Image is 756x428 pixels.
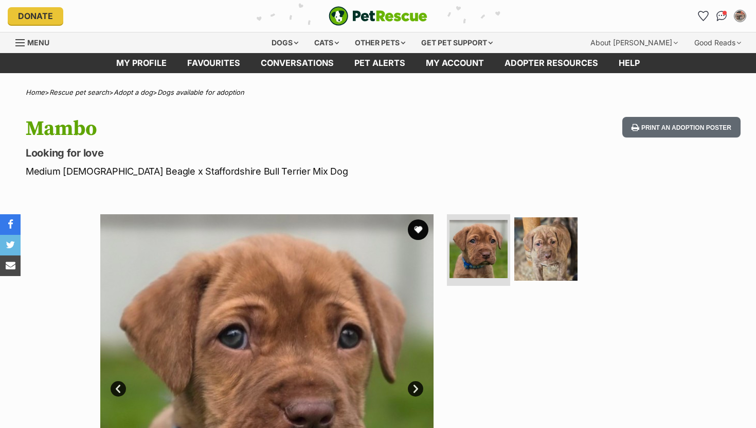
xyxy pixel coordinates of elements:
div: Get pet support [414,32,500,53]
a: Favourites [695,8,711,24]
div: Cats [307,32,346,53]
a: Dogs available for adoption [157,88,244,96]
a: Adopter resources [494,53,608,73]
button: favourite [408,219,428,240]
img: logo-e224e6f780fb5917bec1dbf3a21bbac754714ae5b6737aabdf751b685950b380.svg [329,6,427,26]
img: Photo of Mambo [449,220,508,278]
a: Next [408,381,423,397]
a: Donate [8,7,63,25]
a: Favourites [177,53,250,73]
a: Pet alerts [344,53,416,73]
a: conversations [250,53,344,73]
div: Good Reads [687,32,748,53]
div: Dogs [264,32,305,53]
a: Rescue pet search [49,88,109,96]
a: PetRescue [329,6,427,26]
a: Help [608,53,650,73]
p: Medium [DEMOGRAPHIC_DATA] Beagle x Staffordshire Bull Terrier Mix Dog [26,164,461,178]
img: Philippa Sheehan profile pic [735,11,745,21]
h1: Mambo [26,117,461,141]
img: Photo of Mambo [514,217,578,281]
a: Menu [15,32,57,51]
a: Prev [111,381,126,397]
a: My account [416,53,494,73]
span: Menu [27,38,49,47]
p: Looking for love [26,146,461,160]
a: Conversations [713,8,730,24]
div: Other pets [348,32,412,53]
ul: Account quick links [695,8,748,24]
div: About [PERSON_NAME] [583,32,685,53]
a: Home [26,88,45,96]
a: Adopt a dog [114,88,153,96]
a: My profile [106,53,177,73]
img: chat-41dd97257d64d25036548639549fe6c8038ab92f7586957e7f3b1b290dea8141.svg [716,11,727,21]
button: Print an adoption poster [622,117,741,138]
button: My account [732,8,748,24]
